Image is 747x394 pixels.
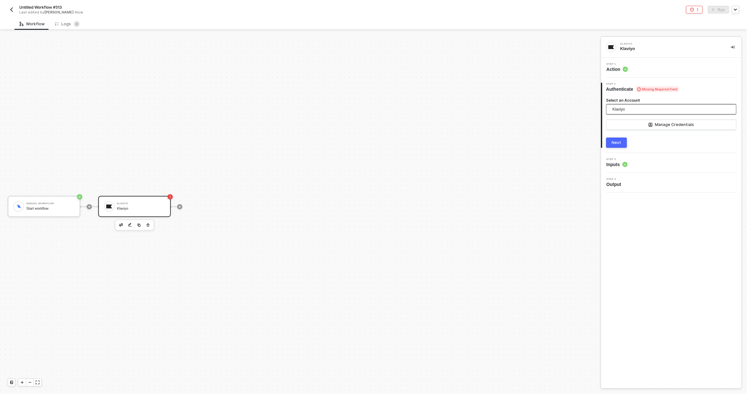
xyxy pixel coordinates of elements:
span: icon-error-page [168,194,173,199]
img: back [9,7,14,12]
span: Missing Required Field [636,86,679,92]
span: Klaviyo [612,105,625,114]
div: Klaviyo [117,202,165,205]
button: edit-cred [126,221,134,229]
span: Step 2 [606,83,679,85]
img: copy-block [137,223,141,227]
span: icon-error-page [690,8,694,12]
div: Last edited by - Now [19,10,359,15]
span: Output [606,181,624,188]
button: Manage Credentials [606,120,736,130]
span: icon-success-page [77,194,82,199]
div: Klaviyo [620,46,720,52]
button: back [8,6,15,13]
span: icon-collapse-right [731,45,734,49]
span: icon-play [87,205,91,209]
div: 1 [697,7,699,13]
div: Manual Workflow [26,202,74,205]
sup: 0 [74,21,80,27]
span: icon-play [20,381,24,384]
span: icon-expand [36,381,39,384]
img: edit-cred [119,223,123,226]
span: Action [606,66,628,72]
img: icon [16,204,22,209]
span: Step 3 [606,158,628,161]
span: icon-minus [28,381,32,384]
img: edit-cred [128,223,132,227]
button: copy-block [135,221,143,229]
span: Authenticate [606,86,679,92]
span: [PERSON_NAME] [44,10,74,14]
img: icon [106,204,112,209]
button: Next [606,138,627,148]
button: 1 [686,6,703,13]
img: integration-icon [608,44,614,50]
button: activateRun [708,6,729,13]
div: Step 2Authenticate Missing Required FieldSelect an AccountKlaviyo Manage CredentialsNext [601,83,742,148]
span: icon-play [178,205,182,209]
span: Step 1 [606,63,628,65]
span: Inputs [606,161,628,168]
div: Workflow [20,21,45,27]
div: Klaviyo [620,43,717,45]
label: Select an Account [606,97,736,103]
button: edit-cred [117,221,125,229]
div: Step 1Action [601,63,742,72]
div: Logs [55,21,80,27]
span: Untitled Workflow #513 [19,4,62,10]
div: Next [612,140,621,145]
div: Klaviyo [117,206,165,211]
span: icon-manage-credentials [648,123,653,127]
div: Manage Credentials [655,122,694,127]
div: Start workflow [26,206,74,211]
span: Step 4 [606,178,624,180]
